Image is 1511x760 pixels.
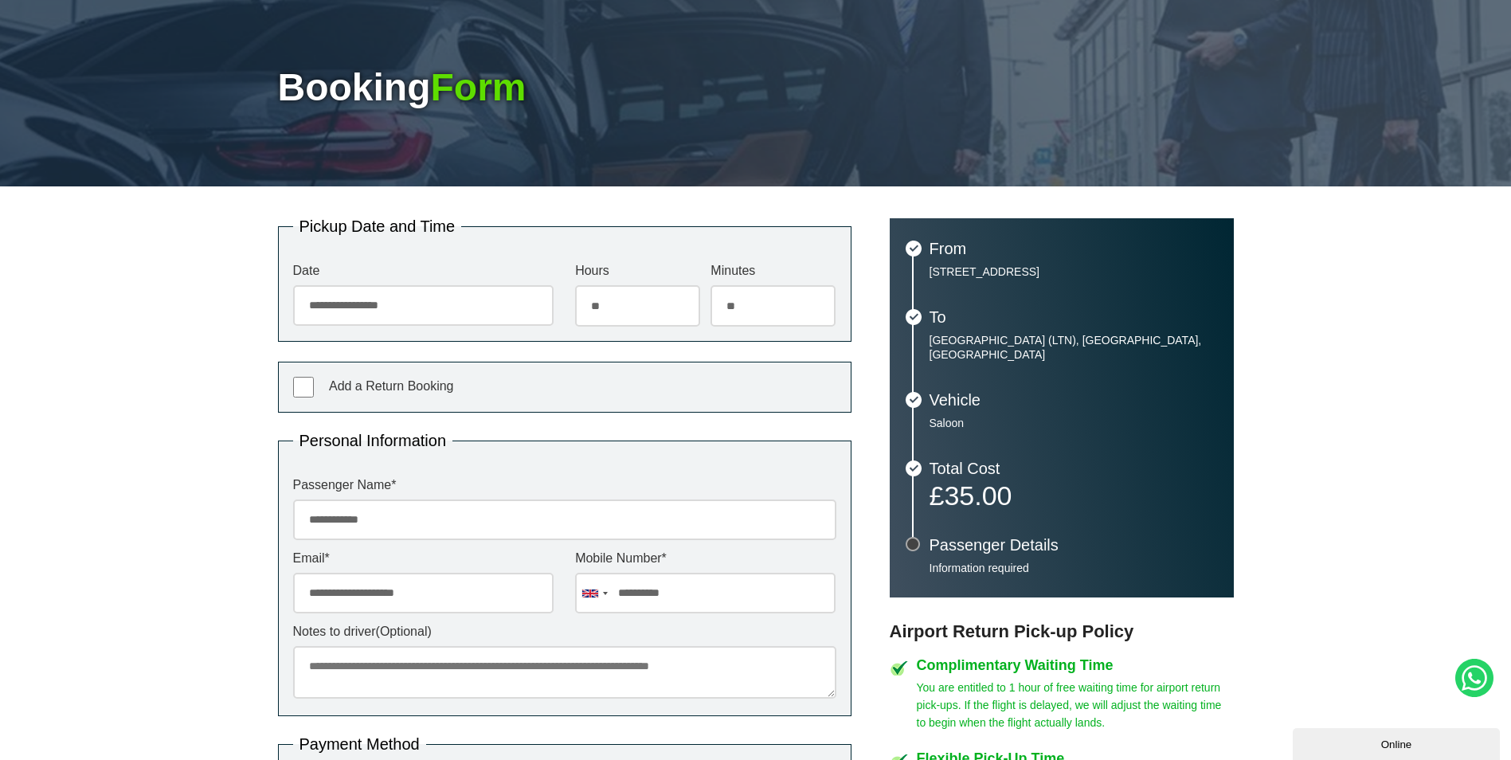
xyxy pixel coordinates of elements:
[278,69,1234,107] h1: Booking
[930,537,1218,553] h3: Passenger Details
[1293,725,1503,760] iframe: chat widget
[376,625,432,638] span: (Optional)
[293,264,554,277] label: Date
[293,736,426,752] legend: Payment Method
[293,479,836,492] label: Passenger Name
[930,309,1218,325] h3: To
[930,392,1218,408] h3: Vehicle
[575,552,836,565] label: Mobile Number
[930,416,1218,430] p: Saloon
[576,574,613,613] div: United Kingdom: +44
[930,264,1218,279] p: [STREET_ADDRESS]
[293,552,554,565] label: Email
[430,66,526,108] span: Form
[917,658,1234,672] h4: Complimentary Waiting Time
[293,625,836,638] label: Notes to driver
[293,433,453,449] legend: Personal Information
[575,264,700,277] label: Hours
[293,218,462,234] legend: Pickup Date and Time
[930,460,1218,476] h3: Total Cost
[329,379,454,393] span: Add a Return Booking
[930,484,1218,507] p: £
[930,333,1218,362] p: [GEOGRAPHIC_DATA] (LTN), [GEOGRAPHIC_DATA], [GEOGRAPHIC_DATA]
[944,480,1012,511] span: 35.00
[890,621,1234,642] h3: Airport Return Pick-up Policy
[293,377,314,398] input: Add a Return Booking
[930,241,1218,257] h3: From
[917,679,1234,731] p: You are entitled to 1 hour of free waiting time for airport return pick-ups. If the flight is del...
[930,561,1218,575] p: Information required
[710,264,836,277] label: Minutes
